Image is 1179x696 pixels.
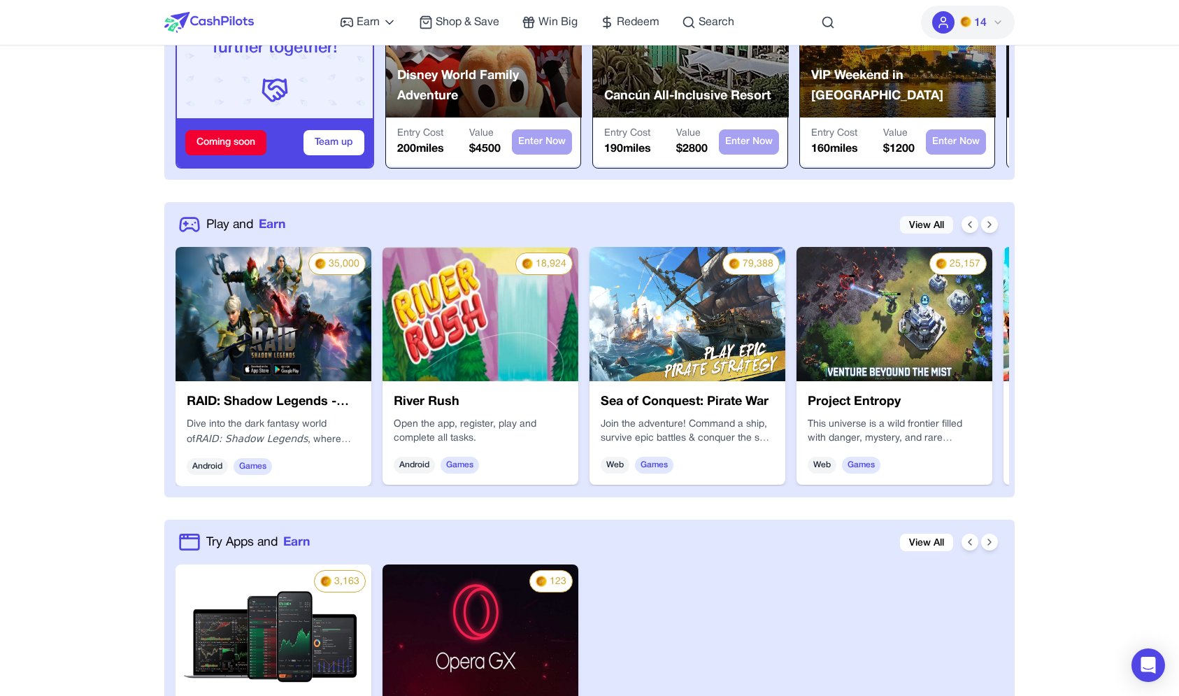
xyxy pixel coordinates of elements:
span: 25,157 [950,257,980,271]
div: Open Intercom Messenger [1131,648,1165,682]
p: 190 miles [604,141,651,157]
p: Cancún All-Inclusive Resort [604,86,771,106]
p: Entry Cost [811,127,858,141]
button: PMs14 [921,6,1015,39]
img: PMs [536,576,547,587]
div: Open the app, register, play and complete all tasks. [394,418,567,446]
p: VIP Weekend in [GEOGRAPHIC_DATA] [811,66,996,107]
h3: RAID: Shadow Legends - Android [187,392,360,412]
img: nRLw6yM7nDBu.webp [176,247,371,381]
p: 160 miles [811,141,858,157]
span: Play and [206,215,253,234]
img: 75fe42d1-c1a6-4a8c-8630-7b3dc285bdf3.jpg [589,247,785,381]
div: Coming soon [185,130,266,155]
img: PMs [729,258,740,269]
span: Games [234,458,272,475]
img: CashPilots Logo [164,12,254,33]
p: Entry Cost [604,127,651,141]
p: This universe is a wild frontier filled with danger, mystery, and rare resources critical to huma... [808,418,981,446]
p: Join the adventure! Command a ship, survive epic battles & conquer the sea in this RPG strategy g... [601,418,774,446]
span: Games [842,457,880,474]
span: 3,163 [334,575,359,589]
p: 200 miles [397,141,444,157]
span: 35,000 [329,257,359,271]
p: $ 2800 [676,141,708,157]
span: 18,924 [536,257,566,271]
button: Team up [303,130,364,155]
p: Value [883,127,915,141]
button: Enter Now [512,129,572,155]
a: Redeem [600,14,659,31]
a: View All [900,534,953,551]
span: 123 [550,575,566,589]
span: Win Big [538,14,578,31]
span: Earn [283,533,310,551]
span: Android [394,457,435,474]
img: PMs [960,16,971,27]
button: Enter Now [926,129,986,155]
button: Enter Now [719,129,779,155]
p: $ 4500 [469,141,501,157]
span: Web [808,457,836,474]
a: View All [900,216,953,234]
span: Search [699,14,734,31]
span: Shop & Save [436,14,499,31]
p: Disney World Family Adventure [397,66,582,107]
a: Search [682,14,734,31]
span: Web [601,457,629,474]
span: Redeem [617,14,659,31]
span: 79,388 [743,257,773,271]
h3: Sea of Conquest: Pirate War [601,392,774,412]
span: 14 [974,15,987,31]
a: Play andEarn [206,215,285,234]
img: PMs [315,258,326,269]
a: Try Apps andEarn [206,533,310,551]
h3: Project Entropy [808,392,981,412]
a: Earn [340,14,396,31]
a: Shop & Save [419,14,499,31]
p: Entry Cost [397,127,444,141]
span: Try Apps and [206,533,278,551]
p: Dive into the dark fantasy world of , where every decision shapes your legendary journey. [187,418,360,447]
span: Earn [357,14,380,31]
img: 1e684bf2-8f9d-4108-9317-d9ed0cf0d127.webp [796,247,992,381]
span: Android [187,458,228,475]
h3: River Rush [394,392,567,412]
span: Games [441,457,479,474]
img: PMs [320,576,331,587]
a: Win Big [522,14,578,31]
img: PMs [522,258,533,269]
img: cd3c5e61-d88c-4c75-8e93-19b3db76cddd.webp [383,247,578,381]
span: Earn [259,215,285,234]
p: Value [469,127,501,141]
em: RAID: Shadow Legends [195,433,308,444]
p: $ 1200 [883,141,915,157]
img: PMs [936,258,947,269]
span: Games [635,457,673,474]
p: Value [676,127,708,141]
